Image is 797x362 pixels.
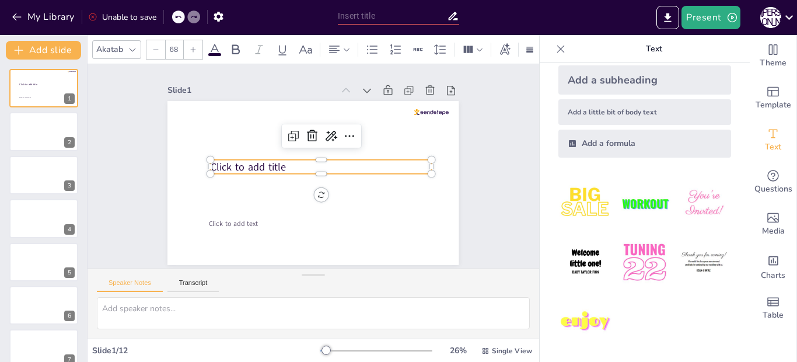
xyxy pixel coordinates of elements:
[9,8,79,26] button: My Library
[617,176,672,231] img: 2.jpeg
[750,287,796,329] div: Add a table
[765,141,781,154] span: Text
[64,224,75,235] div: 4
[460,40,486,59] div: Column Count
[558,65,731,95] div: Add a subheading
[763,309,784,322] span: Table
[750,161,796,203] div: Get real-time input from your audience
[211,159,286,173] span: Click to add title
[64,311,75,321] div: 6
[656,6,679,29] button: Export to PowerPoint
[750,77,796,119] div: Add ready made slides
[617,235,672,290] img: 5.jpeg
[9,69,78,107] div: 1
[558,295,613,349] img: 7.jpeg
[19,97,31,99] span: Click to add text
[64,180,75,191] div: 3
[681,6,740,29] button: Present
[756,99,791,112] span: Template
[496,40,513,59] div: Text effects
[750,245,796,287] div: Add charts and graphs
[19,83,37,86] span: Click to add title
[444,345,472,356] div: 26 %
[92,345,320,356] div: Slide 1 / 12
[761,269,785,282] span: Charts
[558,235,613,290] img: 4.jpeg
[94,41,125,57] div: Akatab
[754,183,792,196] span: Questions
[64,93,75,104] div: 1
[558,130,731,158] div: Add a formula
[9,243,78,281] div: 5
[9,199,78,238] div: 4
[9,156,78,194] div: 3
[750,35,796,77] div: Change the overall theme
[760,6,781,29] button: А [PERSON_NAME]
[338,8,447,25] input: Insert title
[492,346,532,356] span: Single View
[64,137,75,148] div: 2
[558,176,613,231] img: 1.jpeg
[558,99,731,125] div: Add a little bit of body text
[762,225,785,238] span: Media
[209,219,258,228] span: Click to add text
[88,12,156,23] div: Unable to save
[677,235,731,290] img: 6.jpeg
[750,203,796,245] div: Add images, graphics, shapes or video
[167,85,333,96] div: Slide 1
[97,279,163,292] button: Speaker Notes
[9,112,78,151] div: 2
[167,279,219,292] button: Transcript
[6,41,81,60] button: Add slide
[760,7,781,28] div: А [PERSON_NAME]
[750,119,796,161] div: Add text boxes
[9,286,78,325] div: 6
[570,35,738,63] p: Text
[677,176,731,231] img: 3.jpeg
[760,57,786,69] span: Theme
[523,40,536,59] div: Border settings
[64,267,75,278] div: 5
